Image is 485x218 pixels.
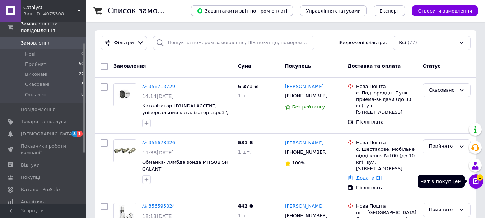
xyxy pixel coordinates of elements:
[405,8,478,13] a: Створити замовлення
[477,174,483,181] span: 1
[142,93,174,99] span: 14:14[DATE]
[81,92,84,98] span: 0
[285,63,311,69] span: Покупець
[21,199,46,205] span: Аналітика
[284,148,329,157] div: [PHONE_NUMBER]
[356,139,417,146] div: Нова Пошта
[71,131,77,137] span: 3
[142,103,228,122] a: Каталізатор HYUNDAI ACCENT, універсальний каталізатор євро3 \ євро4
[25,61,47,68] span: Прийняті
[238,84,258,89] span: 6 371 ₴
[21,21,86,34] span: Замовлення та повідомлення
[238,93,251,98] span: 1 шт.
[153,36,314,50] input: Пошук за номером замовлення, ПІБ покупця, номером телефону, Email, номером накладної
[429,87,456,94] div: Скасовано
[21,174,40,181] span: Покупці
[21,131,74,137] span: [DEMOGRAPHIC_DATA]
[21,40,51,46] span: Замовлення
[429,206,456,214] div: Прийнято
[356,175,382,181] a: Додати ЕН
[108,6,181,15] h1: Список замовлень
[79,71,84,78] span: 22
[423,63,440,69] span: Статус
[285,83,324,90] a: [PERSON_NAME]
[113,139,136,162] a: Фото товару
[238,140,253,145] span: 531 ₴
[407,40,417,45] span: (77)
[142,140,175,145] a: № 356678426
[429,143,456,150] div: Прийнято
[356,146,417,172] div: с. Шестакове, Мобільне відділення №100 (до 10 кг): вул. [STREET_ADDRESS]
[348,63,401,69] span: Доставка та оплата
[25,51,36,57] span: Нові
[25,81,50,88] span: Скасовані
[197,8,287,14] span: Завантажити звіт по пром-оплаті
[285,140,324,147] a: [PERSON_NAME]
[469,174,483,189] button: Чат з покупцем1
[114,145,136,158] img: Фото товару
[81,81,84,88] span: 5
[292,160,306,166] span: 100%
[25,92,48,98] span: Оплачені
[338,40,387,46] span: Збережені фільтри:
[25,71,47,78] span: Виконані
[114,40,134,46] span: Фільтри
[23,11,86,17] div: Ваш ID: 4075308
[142,203,175,209] a: № 356595024
[379,8,400,14] span: Експорт
[142,150,174,156] span: 11:38[DATE]
[238,149,251,155] span: 1 шт.
[306,8,361,14] span: Управління статусами
[142,84,175,89] a: № 356713729
[81,51,84,57] span: 0
[23,4,77,11] span: Catalyst
[300,5,367,16] button: Управління статусами
[21,143,66,156] span: Показники роботи компанії
[418,175,465,188] div: Чат з покупцем
[238,203,253,209] span: 442 ₴
[113,83,136,106] a: Фото товару
[285,203,324,210] a: [PERSON_NAME]
[374,5,405,16] button: Експорт
[21,186,60,193] span: Каталог ProSale
[356,203,417,209] div: Нова Пошта
[356,185,417,191] div: Післяплата
[191,5,293,16] button: Завантажити звіт по пром-оплаті
[238,63,251,69] span: Cума
[21,119,66,125] span: Товари та послуги
[284,91,329,101] div: [PHONE_NUMBER]
[113,63,146,69] span: Замовлення
[292,104,325,110] span: Без рейтингу
[412,5,478,16] button: Створити замовлення
[21,106,56,113] span: Повідомлення
[356,83,417,90] div: Нова Пошта
[418,8,472,14] span: Створити замовлення
[79,61,84,68] span: 50
[356,119,417,125] div: Післяплата
[356,90,417,116] div: с. Подгородцы, Пункт приема-выдачи (до 30 кг): ул. [STREET_ADDRESS]
[21,162,39,168] span: Відгуки
[114,87,136,102] img: Фото товару
[142,159,230,172] a: Обманка- лямбда зонда MITSUBISHI GALANT
[77,131,83,137] span: 1
[399,40,406,46] span: Всі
